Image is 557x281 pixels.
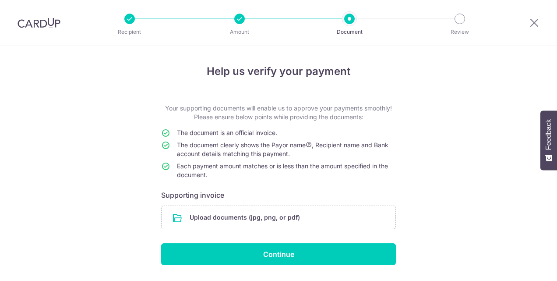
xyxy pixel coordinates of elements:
[161,64,396,79] h4: Help us verify your payment
[545,119,553,150] span: Feedback
[207,28,272,36] p: Amount
[540,110,557,170] button: Feedback - Show survey
[97,28,162,36] p: Recipient
[427,28,492,36] p: Review
[161,104,396,121] p: Your supporting documents will enable us to approve your payments smoothly! Please ensure below p...
[177,129,277,136] span: The document is an official invoice.
[161,243,396,265] input: Continue
[161,190,396,200] h6: Supporting invoice
[161,206,396,229] div: Upload documents (jpg, png, or pdf)
[177,162,388,178] span: Each payment amount matches or is less than the amount specified in the document.
[18,18,60,28] img: CardUp
[177,141,388,157] span: The document clearly shows the Payor name , Recipient name and Bank account details matching this...
[317,28,382,36] p: Document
